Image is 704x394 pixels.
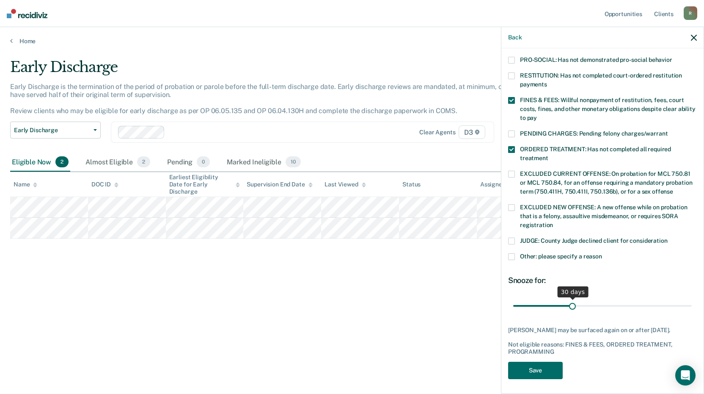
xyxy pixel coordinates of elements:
[459,125,485,139] span: D3
[10,153,70,172] div: Eligible Now
[419,129,455,136] div: Clear agents
[169,174,240,195] div: Earliest Eligibility Date for Early Discharge
[286,156,301,167] span: 10
[10,37,694,45] a: Home
[137,156,150,167] span: 2
[84,153,152,172] div: Almost Eligible
[520,170,692,195] span: EXCLUDED CURRENT OFFENSE: On probation for MCL 750.81 or MCL 750.84, for an offense requiring a m...
[520,146,671,161] span: ORDERED TREATMENT: Has not completed all required treatment
[508,327,697,334] div: [PERSON_NAME] may be surfaced again on or after [DATE].
[55,156,69,167] span: 2
[520,72,682,88] span: RESTITUTION: Has not completed court-ordered restitution payments
[520,130,668,137] span: PENDING CHARGES: Pending felony charges/warrant
[7,9,47,18] img: Recidiviz
[508,362,563,379] button: Save
[508,341,697,355] div: Not eligible reasons: FINES & FEES, ORDERED TREATMENT, PROGRAMMING
[225,153,302,172] div: Marked Ineligible
[520,237,668,244] span: JUDGE: County Judge declined client for consideration
[10,58,538,83] div: Early Discharge
[558,286,588,297] div: 30 days
[10,83,536,115] p: Early Discharge is the termination of the period of probation or parole before the full-term disc...
[520,204,687,228] span: EXCLUDED NEW OFFENSE: A new offense while on probation that is a felony, assaultive misdemeanor, ...
[14,181,37,188] div: Name
[247,181,312,188] div: Supervision End Date
[684,6,697,20] div: R
[520,56,672,63] span: PRO-SOCIAL: Has not demonstrated pro-social behavior
[675,365,696,386] div: Open Intercom Messenger
[402,181,421,188] div: Status
[324,181,366,188] div: Last Viewed
[14,127,90,134] span: Early Discharge
[508,276,697,285] div: Snooze for:
[197,156,210,167] span: 0
[91,181,118,188] div: DOC ID
[480,181,520,188] div: Assigned to
[520,97,696,121] span: FINES & FEES: Willful nonpayment of restitution, fees, court costs, fines, and other monetary obl...
[508,34,522,41] button: Back
[165,153,212,172] div: Pending
[520,253,602,260] span: Other: please specify a reason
